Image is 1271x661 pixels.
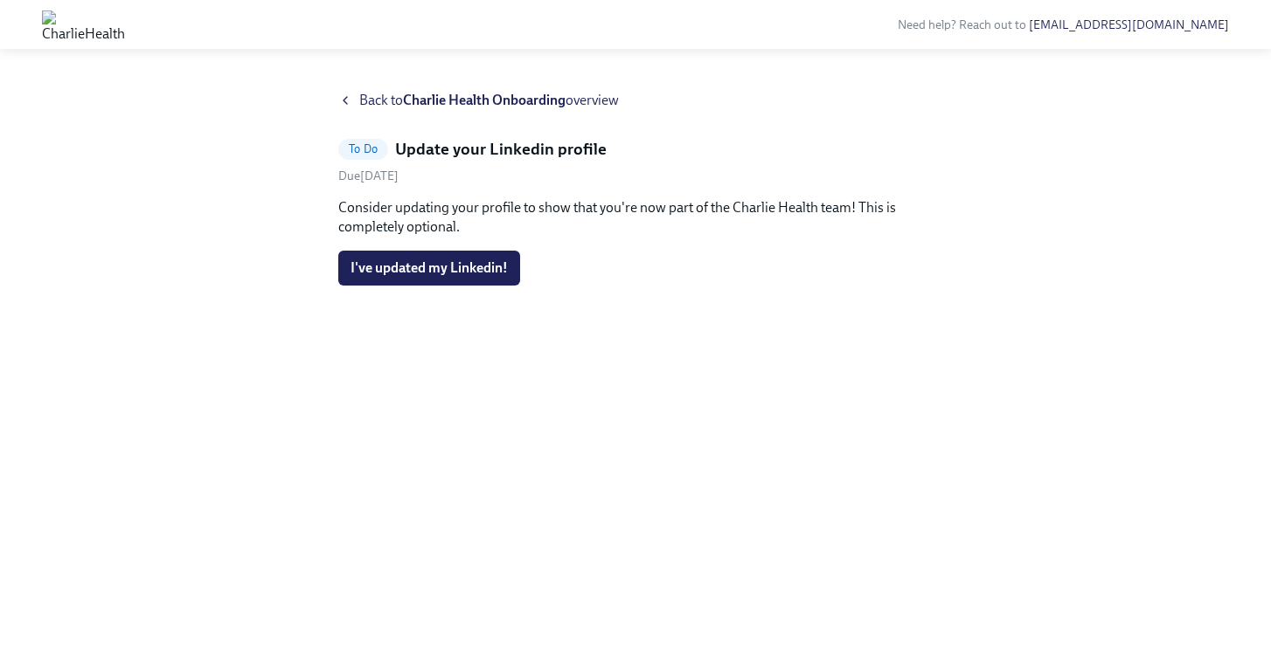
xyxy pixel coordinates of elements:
a: Back toCharlie Health Onboardingoverview [338,91,933,110]
span: To Do [338,142,388,155]
span: Saturday, October 11th 2025, 9:00 am [338,169,399,183]
span: Back to overview [359,91,619,110]
button: I've updated my Linkedin! [338,251,520,286]
h5: Update your Linkedin profile [395,138,607,161]
span: Need help? Reach out to [898,17,1229,32]
a: [EMAIL_ADDRESS][DOMAIN_NAME] [1029,17,1229,32]
strong: Charlie Health Onboarding [403,92,566,108]
img: CharlieHealth [42,10,125,38]
p: Consider updating your profile to show that you're now part of the Charlie Health team! This is c... [338,198,933,237]
span: I've updated my Linkedin! [351,259,508,277]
